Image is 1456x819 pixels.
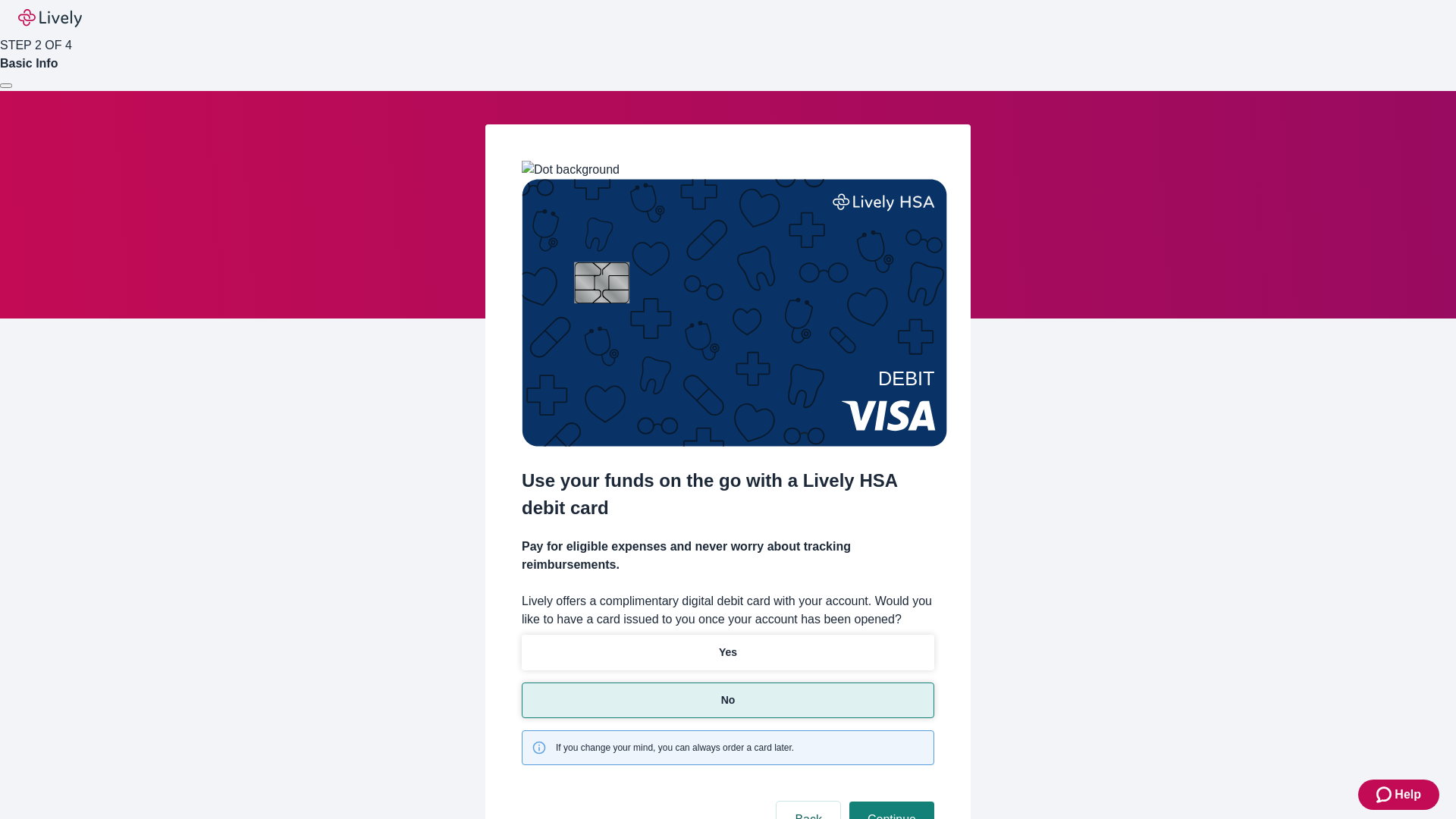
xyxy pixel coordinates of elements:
label: Lively offers a complimentary digital debit card with your account. Would you like to have a card... [522,592,934,629]
p: No [721,692,736,708]
p: Yes [719,645,737,661]
button: No [522,682,934,718]
button: Yes [522,635,934,670]
img: Dot background [522,161,620,179]
span: Help [1395,786,1421,804]
h4: Pay for eligible expenses and never worry about tracking reimbursements. [522,538,934,574]
svg: Zendesk support icon [1376,786,1395,804]
h2: Use your funds on the go with a Lively HSA debit card [522,467,934,522]
img: Debit card [522,179,947,447]
button: Zendesk support iconHelp [1358,780,1439,810]
img: Lively [18,9,82,27]
span: If you change your mind, you can always order a card later. [556,741,794,755]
